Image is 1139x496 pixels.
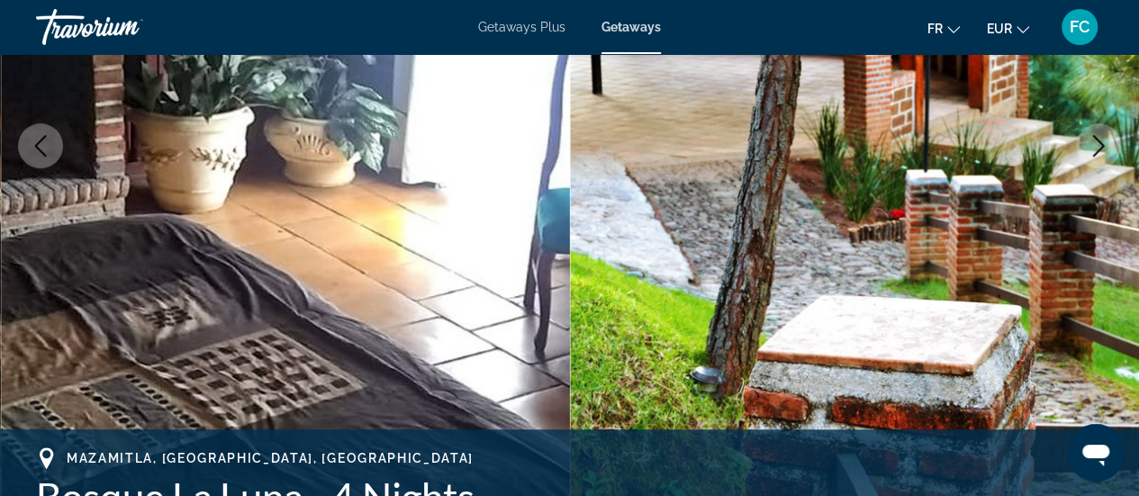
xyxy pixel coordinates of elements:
span: FC [1070,18,1089,36]
button: Next image [1076,123,1121,168]
button: Previous image [18,123,63,168]
iframe: Bouton de lancement de la fenêtre de messagerie [1067,424,1125,482]
button: Change language [927,15,960,41]
span: Mazamitla, [GEOGRAPHIC_DATA], [GEOGRAPHIC_DATA] [67,451,474,465]
a: Travorium [36,4,216,50]
span: EUR [987,22,1012,36]
button: Change currency [987,15,1029,41]
button: User Menu [1056,8,1103,46]
a: Getaways Plus [478,20,565,34]
span: fr [927,22,943,36]
a: Getaways [601,20,661,34]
